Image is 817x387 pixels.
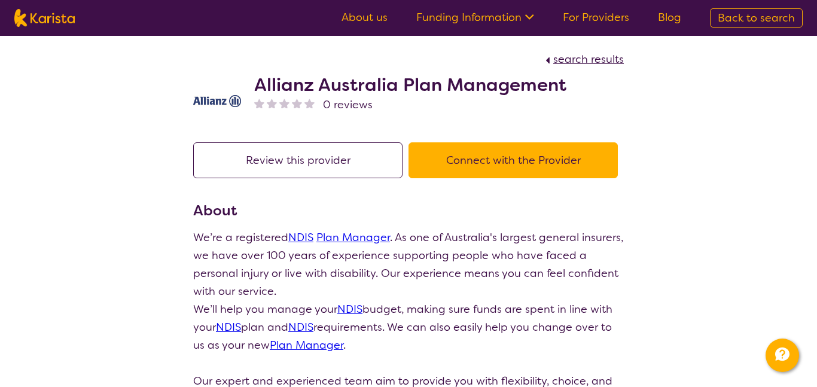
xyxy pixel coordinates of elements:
[14,9,75,27] img: Karista logo
[563,10,629,25] a: For Providers
[718,11,795,25] span: Back to search
[254,98,264,108] img: nonereviewstar
[193,228,624,300] p: We’re a registered . As one of Australia's largest general insurers, we have over 100 years of ex...
[254,74,566,96] h2: Allianz Australia Plan Management
[658,10,681,25] a: Blog
[337,302,362,316] a: NDIS
[304,98,315,108] img: nonereviewstar
[408,153,624,167] a: Connect with the Provider
[193,95,241,107] img: rr7gtpqyd7oaeufumguf.jpg
[193,142,403,178] button: Review this provider
[542,52,624,66] a: search results
[288,320,313,334] a: NDIS
[267,98,277,108] img: nonereviewstar
[216,320,241,334] a: NDIS
[766,339,799,372] button: Channel Menu
[288,230,313,245] a: NDIS
[553,52,624,66] span: search results
[416,10,534,25] a: Funding Information
[342,10,388,25] a: About us
[710,8,803,28] a: Back to search
[292,98,302,108] img: nonereviewstar
[323,96,373,114] span: 0 reviews
[193,153,408,167] a: Review this provider
[193,200,624,221] h3: About
[193,300,624,354] p: We’ll help you manage your budget, making sure funds are spent in line with your plan and require...
[279,98,289,108] img: nonereviewstar
[270,338,343,352] a: Plan Manager
[316,230,390,245] a: Plan Manager
[408,142,618,178] button: Connect with the Provider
